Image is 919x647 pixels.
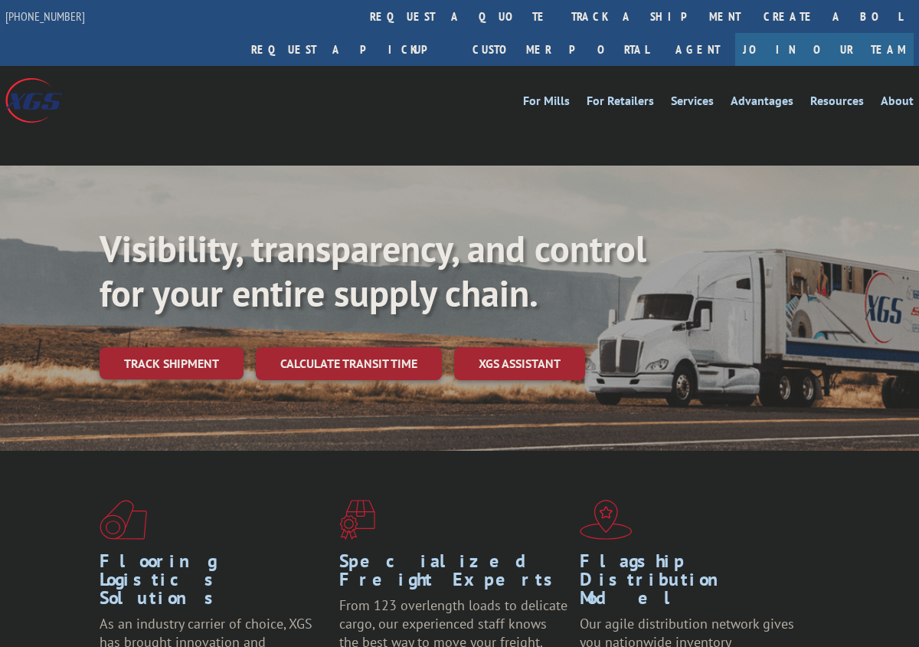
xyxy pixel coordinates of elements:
[256,347,442,380] a: Calculate transit time
[671,95,714,112] a: Services
[100,225,646,317] b: Visibility, transparency, and control for your entire supply chain.
[240,33,461,66] a: Request a pickup
[5,8,85,24] a: [PHONE_NUMBER]
[523,95,570,112] a: For Mills
[100,500,147,540] img: xgs-icon-total-supply-chain-intelligence-red
[580,552,808,615] h1: Flagship Distribution Model
[810,95,864,112] a: Resources
[100,552,328,615] h1: Flooring Logistics Solutions
[339,500,375,540] img: xgs-icon-focused-on-flooring-red
[587,95,654,112] a: For Retailers
[339,552,567,596] h1: Specialized Freight Experts
[735,33,914,66] a: Join Our Team
[100,347,244,379] a: Track shipment
[660,33,735,66] a: Agent
[881,95,914,112] a: About
[461,33,660,66] a: Customer Portal
[454,347,585,380] a: XGS ASSISTANT
[731,95,793,112] a: Advantages
[580,500,633,540] img: xgs-icon-flagship-distribution-model-red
